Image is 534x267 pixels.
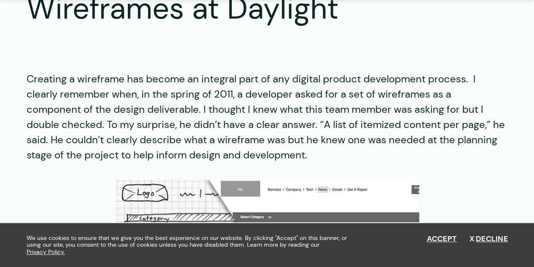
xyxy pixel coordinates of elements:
button: Decline [469,234,508,244]
p: Creating a wireframe has become an integral part of any digital product development process. I cl... [27,71,508,163]
a: Privacy Policy. [27,248,65,256]
span: We use cookies to ensure that we give you the best experience on our website. By clicking "Accept... [27,234,354,256]
button: Accept [426,234,457,244]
